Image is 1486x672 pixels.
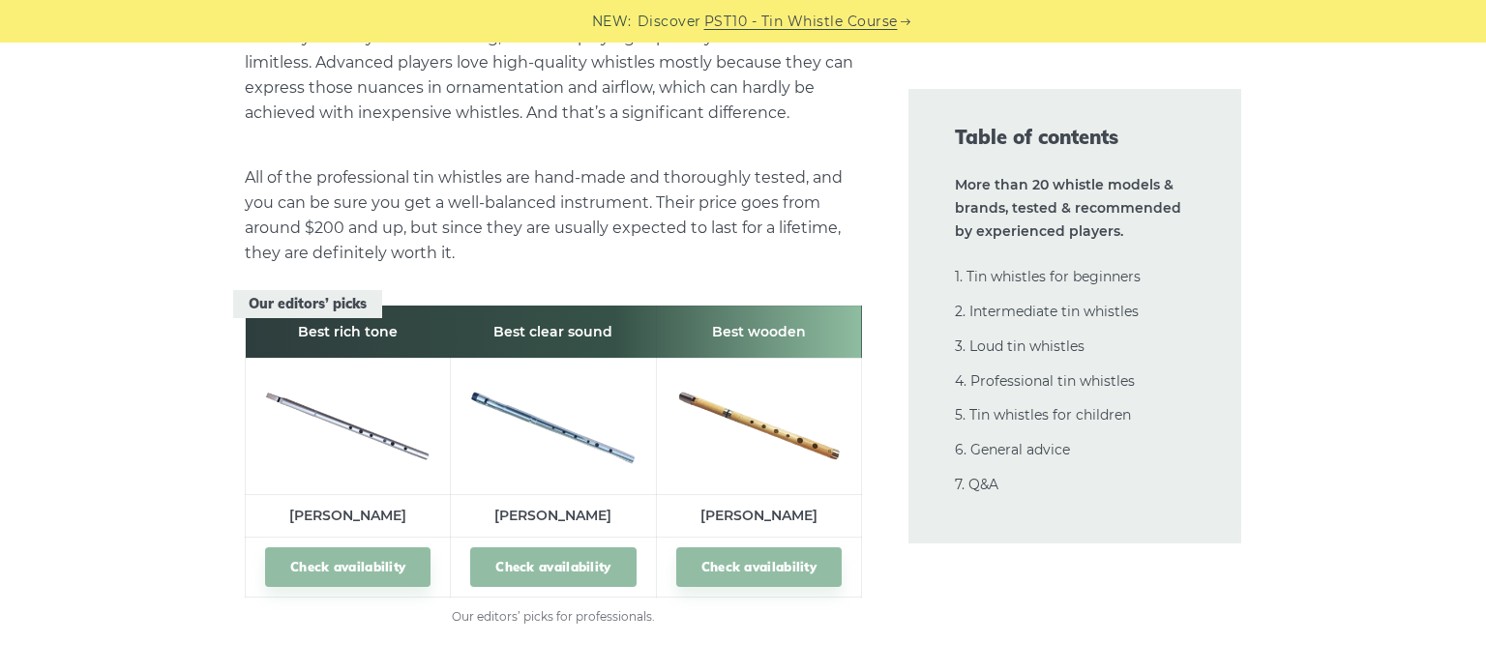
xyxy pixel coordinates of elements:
[955,176,1181,240] strong: More than 20 whistle models & brands, tested & recommended by experienced players.
[451,495,656,538] td: [PERSON_NAME]
[676,547,842,587] a: Check availability
[955,406,1131,424] a: 5. Tin whistles for children
[656,495,861,538] td: [PERSON_NAME]
[246,306,451,358] th: Best rich tone
[955,441,1070,458] a: 6. General advice
[955,372,1135,390] a: 4. Professional tin whistles
[955,268,1141,285] a: 1. Tin whistles for beginners
[592,11,632,33] span: NEW:
[955,124,1195,151] span: Table of contents
[451,306,656,358] th: Best clear sound
[233,290,382,318] span: Our editors’ picks
[955,337,1085,355] a: 3. Loud tin whistles
[245,607,862,627] figcaption: Our editors’ picks for professionals.
[676,368,842,479] img: McManus Tin Whistle Preview
[246,495,451,538] td: [PERSON_NAME]
[638,11,701,33] span: Discover
[265,368,431,479] img: Goldie tin whistle preview
[470,547,636,587] a: Check availability
[245,25,862,126] p: Not only do they sound amazing, but their playing capability is also almost limitless. Advanced p...
[470,368,636,479] img: Burke Tin Whistle Preview
[704,11,898,33] a: PST10 - Tin Whistle Course
[245,165,862,266] p: All of the professional tin whistles are hand-made and thoroughly tested, and you can be sure you...
[955,303,1139,320] a: 2. Intermediate tin whistles
[265,547,431,587] a: Check availability
[955,476,998,493] a: 7. Q&A
[656,306,861,358] th: Best wooden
